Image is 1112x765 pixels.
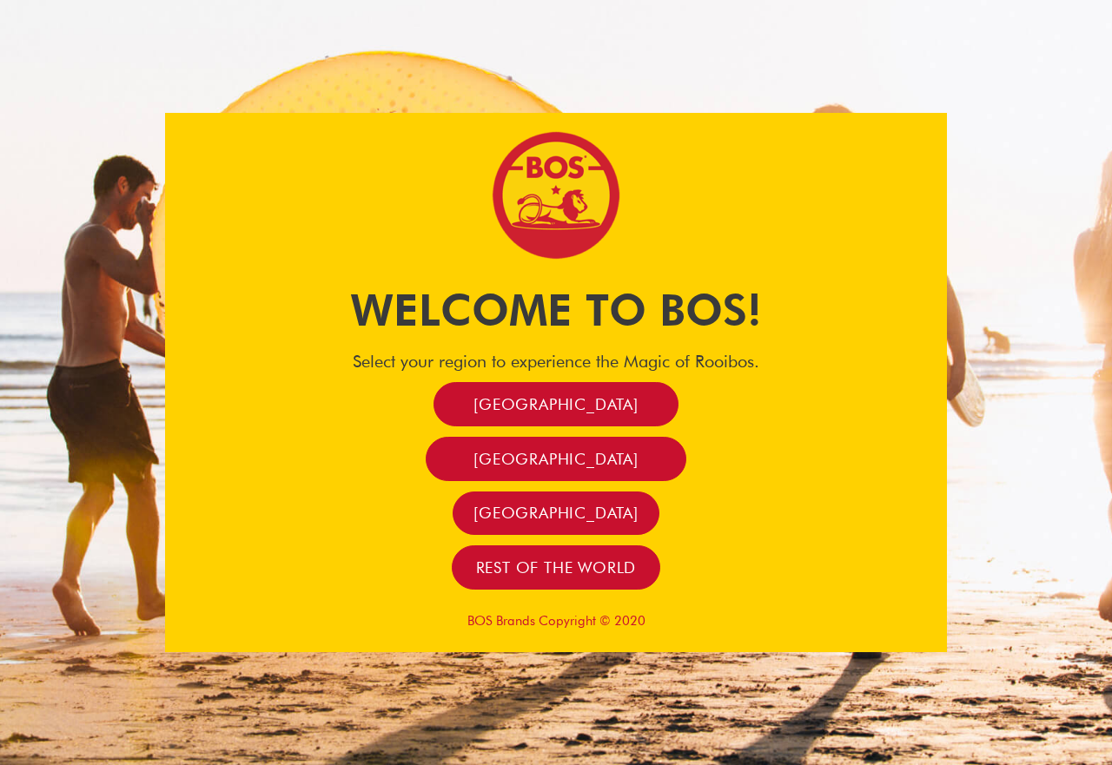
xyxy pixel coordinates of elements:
a: Rest of the world [452,545,661,590]
p: BOS Brands Copyright © 2020 [165,613,947,629]
span: Rest of the world [476,557,637,577]
img: Bos Brands [491,130,621,260]
h1: Welcome to BOS! [165,280,947,340]
span: [GEOGRAPHIC_DATA] [473,449,639,469]
a: [GEOGRAPHIC_DATA] [453,491,659,536]
h4: Select your region to experience the Magic of Rooibos. [165,351,947,372]
a: [GEOGRAPHIC_DATA] [434,382,678,426]
a: [GEOGRAPHIC_DATA] [426,437,686,481]
span: [GEOGRAPHIC_DATA] [473,394,639,414]
span: [GEOGRAPHIC_DATA] [473,503,639,523]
